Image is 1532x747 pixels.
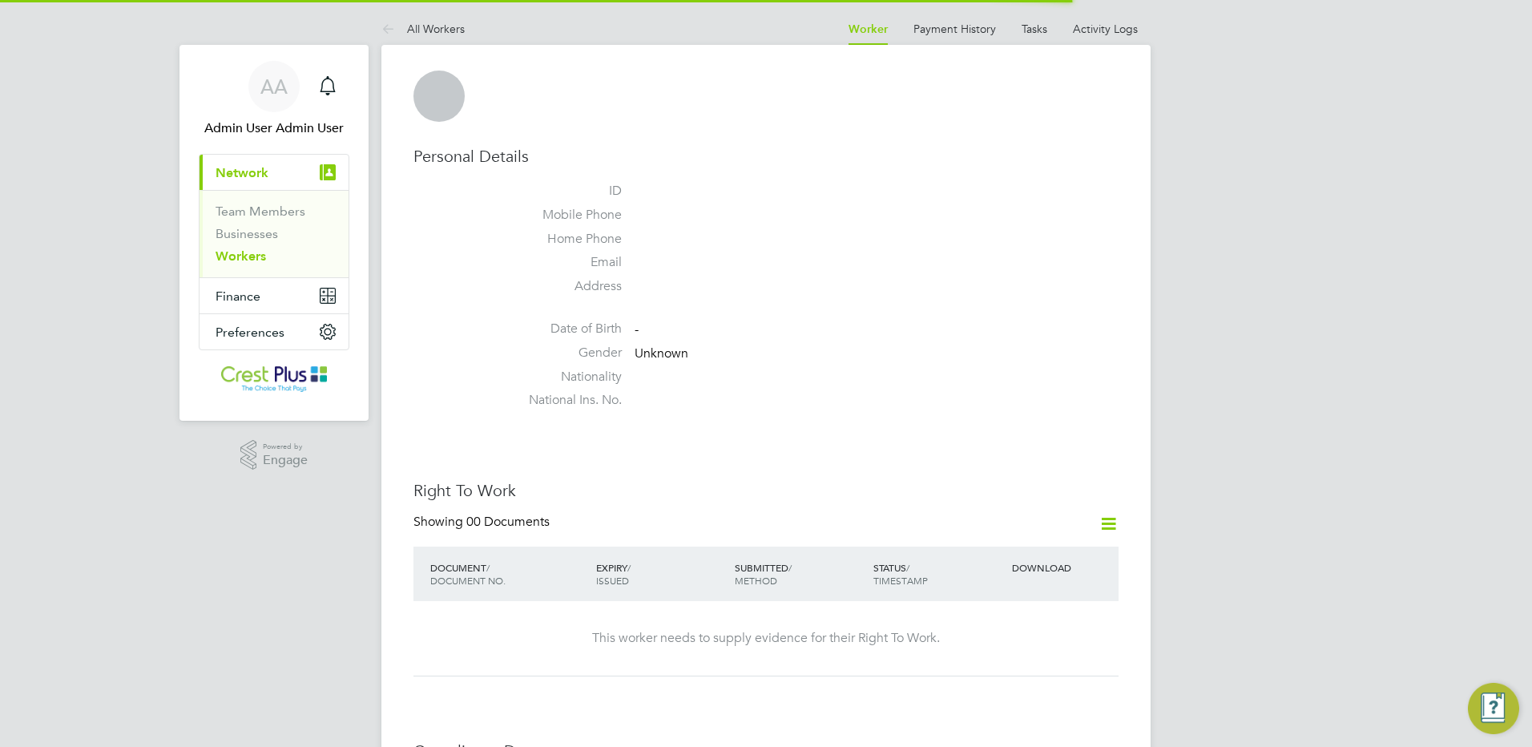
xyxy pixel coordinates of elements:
[635,345,688,361] span: Unknown
[596,574,629,587] span: ISSUED
[430,574,506,587] span: DOCUMENT NO.
[199,366,349,392] a: Go to home page
[263,454,308,467] span: Engage
[216,165,268,180] span: Network
[381,22,465,36] a: All Workers
[199,119,349,138] span: Admin User Admin User
[413,146,1119,167] h3: Personal Details
[199,61,349,138] a: AAAdmin User Admin User
[873,574,928,587] span: TIMESTAMP
[429,630,1103,647] div: This worker needs to supply evidence for their Right To Work.
[1022,22,1047,36] a: Tasks
[260,76,288,97] span: AA
[510,321,622,337] label: Date of Birth
[788,561,792,574] span: /
[510,207,622,224] label: Mobile Phone
[216,248,266,264] a: Workers
[200,190,349,277] div: Network
[731,553,869,595] div: SUBMITTED
[1468,683,1519,734] button: Engage Resource Center
[627,561,631,574] span: /
[216,226,278,241] a: Businesses
[510,369,622,386] label: Nationality
[413,514,553,531] div: Showing
[240,440,308,470] a: Powered byEngage
[906,561,909,574] span: /
[1008,553,1119,582] div: DOWNLOAD
[913,22,996,36] a: Payment History
[510,183,622,200] label: ID
[216,325,284,340] span: Preferences
[510,278,622,295] label: Address
[179,45,369,421] nav: Main navigation
[1073,22,1138,36] a: Activity Logs
[221,366,328,392] img: crestplusoperations-logo-retina.png
[869,553,1008,595] div: STATUS
[216,204,305,219] a: Team Members
[510,345,622,361] label: Gender
[635,321,639,337] span: -
[466,514,550,530] span: 00 Documents
[486,561,490,574] span: /
[413,480,1119,501] h3: Right To Work
[510,254,622,271] label: Email
[592,553,731,595] div: EXPIRY
[200,155,349,190] button: Network
[216,289,260,304] span: Finance
[510,392,622,409] label: National Ins. No.
[426,553,592,595] div: DOCUMENT
[263,440,308,454] span: Powered by
[735,574,777,587] span: METHOD
[200,278,349,313] button: Finance
[849,22,888,36] a: Worker
[510,231,622,248] label: Home Phone
[200,314,349,349] button: Preferences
